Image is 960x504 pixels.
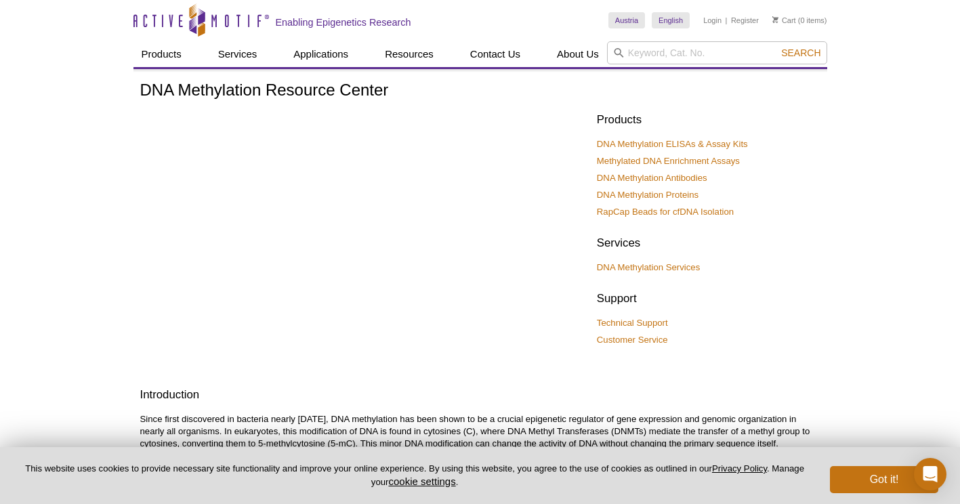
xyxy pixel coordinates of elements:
a: Contact Us [462,41,528,67]
a: RapCap Beads for cfDNA Isolation [597,206,734,218]
iframe: Watch the ABBS webinar [140,109,587,360]
a: DNA Methylation ELISAs & Assay Kits [597,138,748,150]
a: Services [210,41,266,67]
button: Got it! [830,466,938,493]
a: Register [731,16,759,25]
a: Products [133,41,190,67]
input: Keyword, Cat. No. [607,41,827,64]
h2: Introduction [140,387,820,403]
a: Login [703,16,722,25]
h2: Products [597,112,820,128]
a: English [652,12,690,28]
button: cookie settings [388,476,455,487]
h2: Services [597,235,820,251]
span: Search [781,47,820,58]
a: Privacy Policy [712,463,767,474]
a: DNA Methylation Antibodies [597,172,707,184]
a: Methylated DNA Enrichment Assays [597,155,740,167]
a: Austria [608,12,645,28]
a: DNA Methylation Proteins [597,189,698,201]
p: Since first discovered in bacteria nearly [DATE], DNA methylation has been shown to be a crucial ... [140,413,820,450]
a: About Us [549,41,607,67]
h1: DNA Methylation Resource Center [140,81,820,101]
a: Technical Support [597,317,668,329]
a: Applications [285,41,356,67]
h2: Support [597,291,820,307]
li: (0 items) [772,12,827,28]
p: This website uses cookies to provide necessary site functionality and improve your online experie... [22,463,808,488]
div: Open Intercom Messenger [914,458,946,490]
a: Customer Service [597,334,668,346]
a: DNA Methylation Services [597,261,700,274]
a: Resources [377,41,442,67]
button: Search [777,47,825,59]
h2: Enabling Epigenetics Research [276,16,411,28]
a: Cart [772,16,796,25]
li: | [726,12,728,28]
img: Your Cart [772,16,778,23]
